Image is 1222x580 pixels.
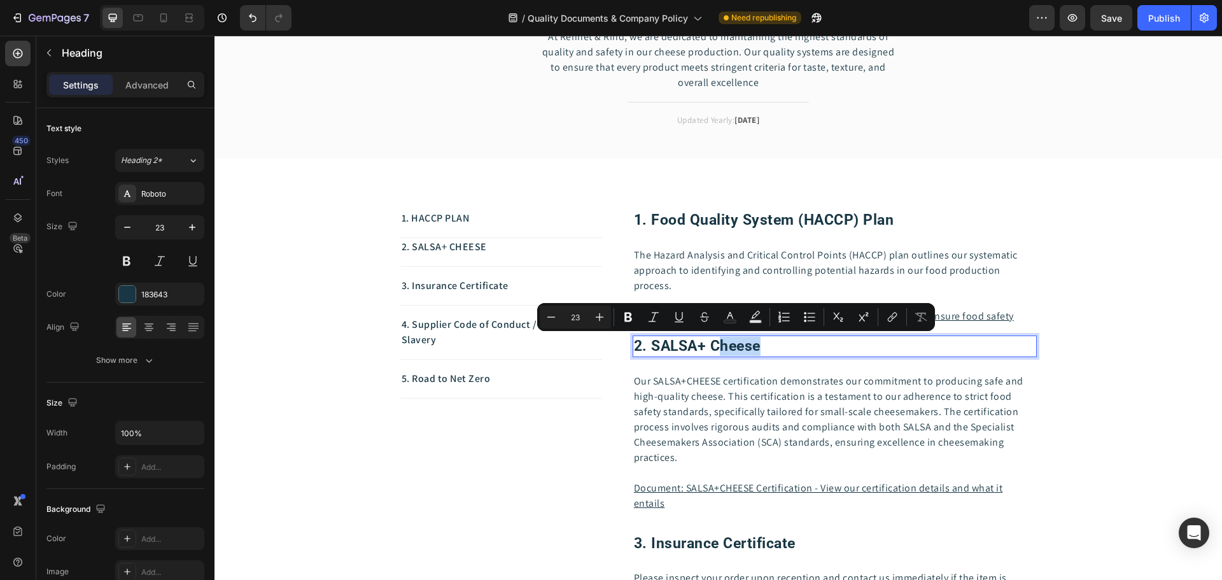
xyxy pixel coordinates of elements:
span: Heading 2* [121,155,162,166]
p: 3. Insurance Certificate [187,243,386,258]
strong: [DATE] [520,79,545,90]
h2: Rich Text Editor. Editing area: main [418,174,822,195]
p: Heading [62,45,199,60]
button: Heading 2* [115,149,204,172]
div: 450 [12,136,31,146]
h2: Rich Text Editor. Editing area: main [418,300,822,322]
p: 2. SALSA+ CHEESE [187,204,386,219]
p: Settings [63,78,99,92]
button: Show more [46,349,204,372]
p: The Hazard Analysis and Critical Control Points (HACCP) plan outlines our systematic approach to ... [419,212,821,258]
div: Add... [141,567,201,578]
div: Padding [46,461,76,472]
div: Undo/Redo [240,5,291,31]
div: Text style [46,123,81,134]
button: Publish [1137,5,1191,31]
div: Font [46,188,62,199]
div: Show more [96,354,155,367]
input: Auto [116,421,204,444]
div: Editor contextual toolbar [537,303,935,331]
div: Color [46,533,66,544]
p: 5. Road to Net Zero [187,336,386,351]
div: Color [46,288,66,300]
div: Size [46,218,80,236]
div: Beta [10,233,31,243]
iframe: Design area [214,36,1222,580]
div: Size [46,395,80,412]
span: Save [1101,13,1122,24]
div: Background [46,501,108,518]
div: Styles [46,155,69,166]
div: Rich Text Editor. Editing area: main [418,337,822,477]
div: Add... [141,462,201,473]
p: 1. Food Quality System (hACCP) plan [419,175,821,194]
button: 7 [5,5,95,31]
p: Advanced [125,78,169,92]
div: Align [46,319,82,336]
div: Open Intercom Messenger [1179,518,1209,548]
div: Image [46,566,69,577]
h2: 3. insurance certificate [418,497,822,519]
p: Updated Yearly: [324,78,684,91]
a: Document: SALSA+CHEESE Certification - View our certification details and what it entails [419,446,789,474]
p: 1. HACCP PLAN [187,175,386,190]
p: 4. Supplier Code of Conduct / Modern Slavery [187,281,386,312]
p: 7 [83,10,89,25]
a: Document: HACCP Plan - Detailed steps and measures we take to ensure food safety [419,274,799,287]
div: Publish [1148,11,1180,25]
button: Save [1090,5,1132,31]
div: Roboto [141,188,201,200]
div: Rich Text Editor. Editing area: main [418,211,822,290]
p: Our SALSA+CHEESE certification demonstrates our commitment to producing safe and high-quality che... [419,338,821,430]
span: Quality Documents & Company Policy [528,11,688,25]
p: 2. SALSA+ cheese [419,301,821,320]
span: / [522,11,525,25]
div: Add... [141,534,201,545]
div: 183643 [141,289,201,301]
div: Width [46,427,67,439]
span: Need republishing [731,12,796,24]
